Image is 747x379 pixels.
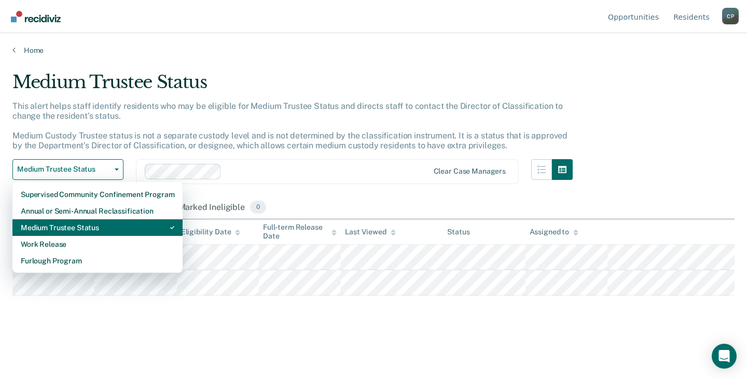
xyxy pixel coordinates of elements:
[250,201,266,214] span: 0
[176,196,269,219] div: Marked Ineligible0
[11,11,61,22] img: Recidiviz
[21,252,174,269] div: Furlough Program
[12,182,183,273] div: Dropdown Menu
[21,203,174,219] div: Annual or Semi-Annual Reclassification
[12,101,568,151] p: This alert helps staff identify residents who may be eligible for Medium Trustee Status and direc...
[181,228,241,236] div: Eligibility Date
[21,186,174,203] div: Supervised Community Confinement Program
[12,72,573,101] div: Medium Trustee Status
[447,228,469,236] div: Status
[434,167,506,176] div: Clear case managers
[21,219,174,236] div: Medium Trustee Status
[12,159,123,180] button: Medium Trustee Status
[722,8,739,24] button: Profile dropdown button
[21,236,174,252] div: Work Release
[530,228,578,236] div: Assigned to
[722,8,739,24] div: C P
[712,344,737,369] div: Open Intercom Messenger
[12,46,735,55] a: Home
[263,223,337,241] div: Full-term Release Date
[17,165,110,174] span: Medium Trustee Status
[345,228,395,236] div: Last Viewed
